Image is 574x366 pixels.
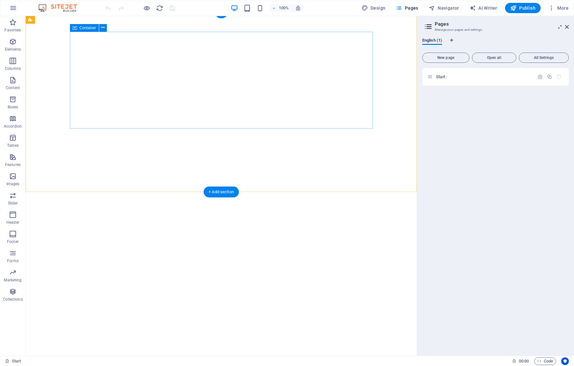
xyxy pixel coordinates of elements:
span: AI Writer [469,5,497,11]
div: The startpage cannot be deleted [556,74,562,79]
p: Footer [7,239,19,244]
button: Code [534,357,556,365]
span: Pages [396,5,418,11]
p: Content [6,85,20,90]
p: Features [5,162,21,167]
p: Slider [8,201,18,206]
p: Favorites [4,28,21,33]
span: 00 00 [519,357,529,365]
div: Design (Ctrl+Alt+Y) [359,3,388,13]
span: Design [362,5,386,11]
span: Container [80,26,96,30]
span: All Settings [522,56,566,60]
button: More [546,3,571,13]
p: Marketing [4,278,21,283]
div: Duplicate [547,74,552,79]
div: Language Tabs [422,38,569,50]
i: On resize automatically adjust zoom level to fit chosen device. [295,5,301,11]
button: Open all [472,53,516,63]
p: Columns [5,66,21,71]
button: Pages [393,3,421,13]
h2: Pages [435,21,569,27]
h6: Session time [512,357,529,365]
button: Navigator [426,3,462,13]
h6: 100% [278,4,289,12]
span: English (1) [422,37,442,46]
span: Click to open page [436,74,447,79]
p: Elements [5,47,21,52]
button: All Settings [519,53,569,63]
span: New page [425,56,467,60]
span: / [446,75,447,79]
button: Usercentrics [561,357,569,365]
span: Navigator [429,5,459,11]
button: Click here to leave preview mode and continue editing [143,4,150,12]
span: Open all [475,56,513,60]
a: Click to cancel selection. Double-click to open Pages [5,357,21,365]
div: + Add section [203,187,239,197]
img: Editor Logo [37,4,85,12]
button: 100% [269,4,292,12]
p: Forms [7,258,19,263]
p: Header [6,220,19,225]
span: Code [537,357,553,365]
p: Tables [7,143,19,148]
button: New page [422,53,469,63]
button: reload [156,4,163,12]
button: AI Writer [467,3,500,13]
i: Reload page [156,4,163,12]
p: Collections [3,297,22,302]
span: Publish [510,5,535,11]
button: Publish [505,3,541,13]
span: More [548,5,569,11]
div: Settings [537,74,543,79]
p: Boxes [8,104,18,110]
p: Images [6,181,20,187]
button: Design [359,3,388,13]
span: : [523,359,524,363]
div: Start/ [434,75,534,79]
h3: Manage your pages and settings [435,27,556,33]
p: Accordion [4,124,22,129]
